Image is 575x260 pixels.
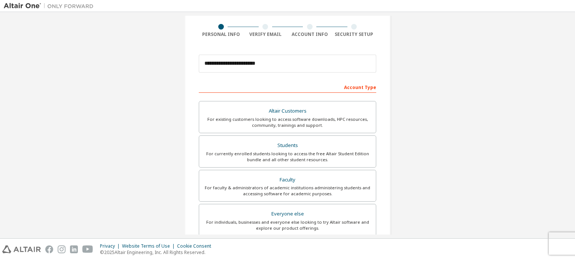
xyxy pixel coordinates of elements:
img: youtube.svg [82,245,93,253]
img: linkedin.svg [70,245,78,253]
div: Everyone else [204,209,371,219]
div: Cookie Consent [177,243,216,249]
div: For currently enrolled students looking to access the free Altair Student Edition bundle and all ... [204,151,371,163]
div: Altair Customers [204,106,371,116]
div: Website Terms of Use [122,243,177,249]
div: Security Setup [332,31,377,37]
img: Altair One [4,2,97,10]
img: altair_logo.svg [2,245,41,253]
div: For faculty & administrators of academic institutions administering students and accessing softwa... [204,185,371,197]
div: For existing customers looking to access software downloads, HPC resources, community, trainings ... [204,116,371,128]
div: Account Info [287,31,332,37]
div: For individuals, businesses and everyone else looking to try Altair software and explore our prod... [204,219,371,231]
img: facebook.svg [45,245,53,253]
div: Students [204,140,371,151]
div: Verify Email [243,31,288,37]
div: Faculty [204,175,371,185]
div: Personal Info [199,31,243,37]
p: © 2025 Altair Engineering, Inc. All Rights Reserved. [100,249,216,256]
div: Account Type [199,81,376,93]
div: Privacy [100,243,122,249]
img: instagram.svg [58,245,66,253]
